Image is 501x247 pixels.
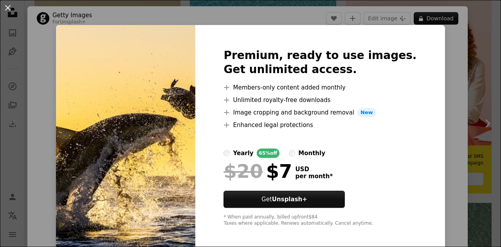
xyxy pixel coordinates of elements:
[295,173,333,180] span: per month *
[223,150,230,156] input: yearly65%off
[298,149,325,158] div: monthly
[223,161,292,181] div: $7
[289,150,295,156] input: monthly
[223,161,263,181] span: $20
[233,149,253,158] div: yearly
[223,214,416,227] div: * When paid annually, billed upfront $84 Taxes where applicable. Renews automatically. Cancel any...
[257,149,280,158] div: 65% off
[223,83,416,92] li: Members-only content added monthly
[223,108,416,117] li: Image cropping and background removal
[223,95,416,105] li: Unlimited royalty-free downloads
[357,108,376,117] span: New
[295,166,333,173] span: USD
[223,120,416,130] li: Enhanced legal protections
[223,191,345,208] button: GetUnsplash+
[223,48,416,77] h2: Premium, ready to use images. Get unlimited access.
[272,196,307,203] strong: Unsplash+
